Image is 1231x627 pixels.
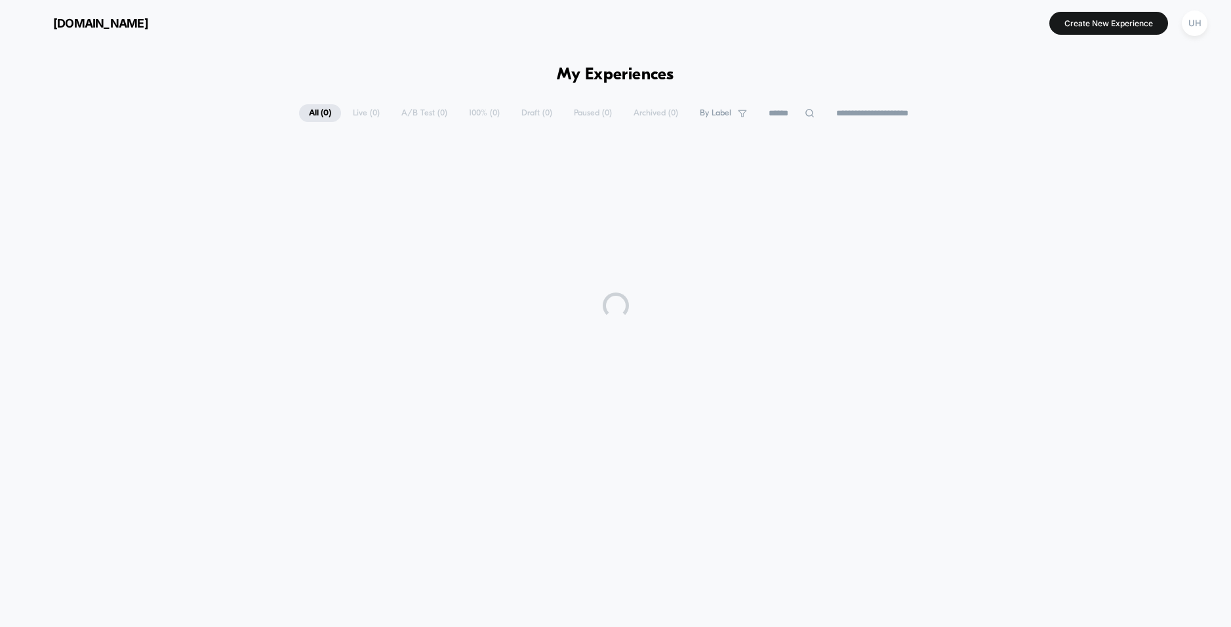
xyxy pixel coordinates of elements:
span: All ( 0 ) [299,104,341,122]
button: Create New Experience [1049,12,1168,35]
span: [DOMAIN_NAME] [53,16,148,30]
div: UH [1182,10,1207,36]
button: UH [1178,10,1211,37]
h1: My Experiences [557,66,674,85]
span: By Label [700,108,731,118]
button: [DOMAIN_NAME] [20,12,152,33]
